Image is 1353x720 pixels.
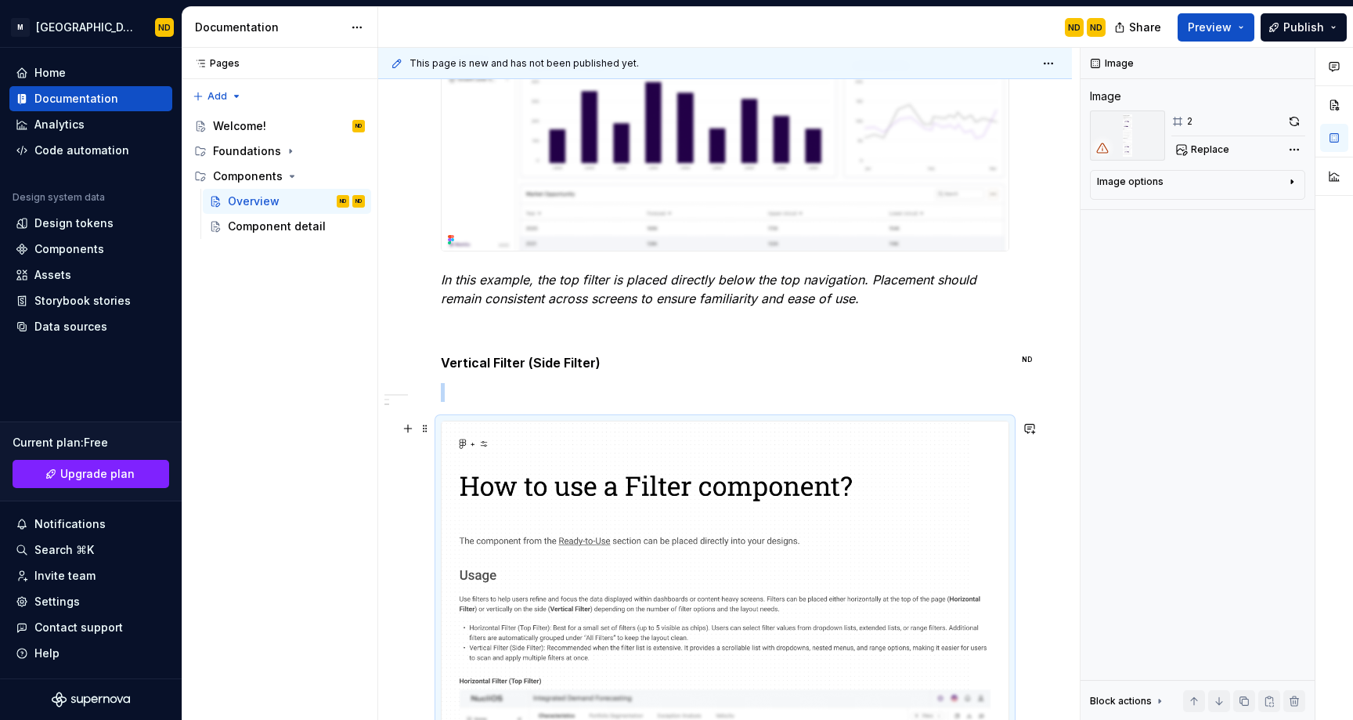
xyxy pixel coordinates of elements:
img: 55d8b000-f972-44f3-a444-95f0428331ed.png [1090,110,1165,161]
button: M[GEOGRAPHIC_DATA]ND [3,10,179,44]
div: Pages [188,57,240,70]
div: Design system data [13,191,105,204]
div: Component detail [228,219,326,234]
a: Home [9,60,172,85]
span: Publish [1283,20,1324,35]
div: Image [1090,89,1121,104]
div: 2 [1187,115,1192,128]
a: Component detail [203,214,371,239]
div: Contact support [34,620,123,635]
div: ND [1022,353,1032,366]
em: In this example, the top filter is placed directly below the top navigation. Placement should rem... [441,272,980,306]
button: Image options [1097,175,1298,194]
div: ND [340,194,346,209]
button: Search ⌘K [9,537,172,563]
button: Share [1106,13,1171,42]
div: M [11,18,30,37]
a: Upgrade plan [13,460,169,488]
div: ND [355,194,362,209]
div: [GEOGRAPHIC_DATA] [36,20,136,35]
svg: Supernova Logo [52,692,130,707]
div: Help [34,646,60,661]
div: Settings [34,594,80,610]
button: Publish [1261,13,1347,42]
div: Invite team [34,568,96,584]
div: Documentation [195,20,343,35]
div: ND [158,21,171,34]
div: Home [34,65,66,81]
div: ND [355,118,362,134]
button: Contact support [9,615,172,640]
div: Overview [228,194,280,209]
div: ND [1090,21,1102,34]
div: Documentation [34,91,118,107]
div: Assets [34,267,71,283]
div: Code automation [34,143,129,158]
a: Welcome!ND [188,114,371,139]
a: Design tokens [9,211,172,236]
span: Preview [1188,20,1232,35]
a: Analytics [9,112,172,137]
button: Notifications [9,512,172,537]
button: Replace [1171,139,1236,161]
div: Data sources [34,319,107,335]
a: Storybook stories [9,288,172,313]
span: Replace [1191,143,1229,156]
div: Storybook stories [34,293,131,309]
div: Block actions [1090,690,1166,712]
div: Components [188,164,371,189]
h5: Vertical Filter (Side Filter) [441,355,1009,371]
div: Block actions [1090,695,1152,707]
span: Share [1129,20,1161,35]
button: Preview [1178,13,1254,42]
div: Page tree [188,114,371,239]
a: Documentation [9,86,172,111]
div: Welcome! [213,118,266,134]
div: ND [1068,21,1081,34]
div: Analytics [34,117,85,132]
div: Components [34,241,104,257]
div: Notifications [34,516,106,532]
a: Components [9,237,172,262]
a: OverviewNDND [203,189,371,214]
span: This page is new and has not been published yet. [410,57,639,70]
div: Image options [1097,175,1164,188]
div: Current plan : Free [13,435,169,450]
div: Design tokens [34,215,114,231]
div: Foundations [188,139,371,164]
span: Add [207,90,227,103]
button: Help [9,641,172,666]
a: Invite team [9,563,172,588]
a: Code automation [9,138,172,163]
button: Add [188,85,247,107]
a: Data sources [9,314,172,339]
a: Assets [9,262,172,288]
div: Components [213,168,283,184]
div: Foundations [213,143,281,159]
div: Search ⌘K [34,542,94,558]
span: Upgrade plan [60,466,135,482]
a: Settings [9,589,172,614]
